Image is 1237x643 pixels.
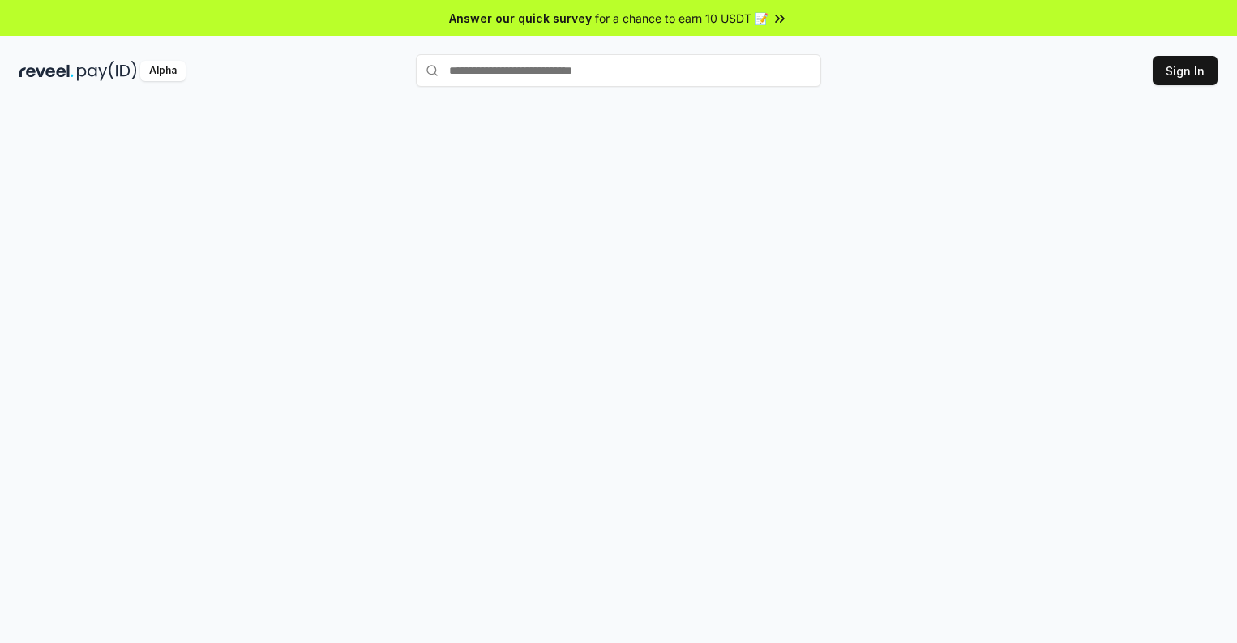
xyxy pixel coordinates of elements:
[595,10,768,27] span: for a chance to earn 10 USDT 📝
[19,61,74,81] img: reveel_dark
[449,10,592,27] span: Answer our quick survey
[140,61,186,81] div: Alpha
[77,61,137,81] img: pay_id
[1153,56,1218,85] button: Sign In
